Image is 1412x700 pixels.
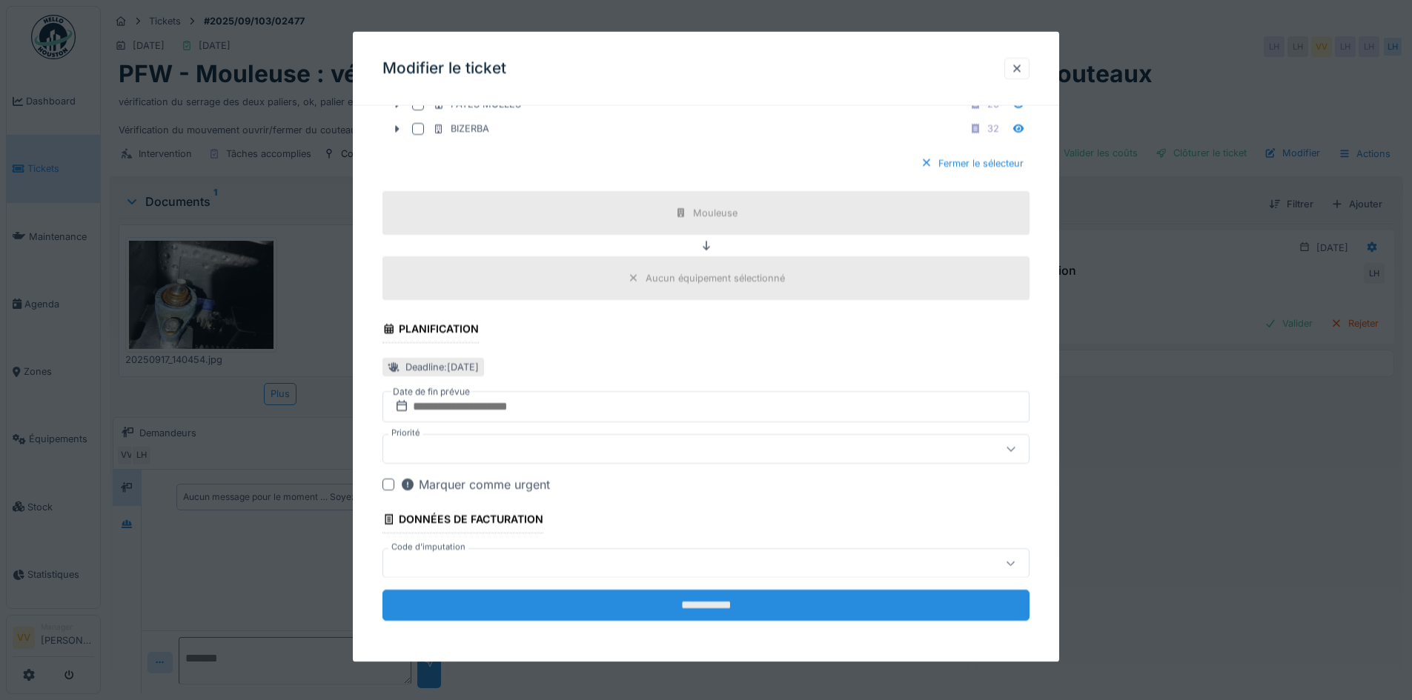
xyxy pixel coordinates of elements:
[987,121,999,136] div: 32
[987,97,999,111] div: 26
[382,59,506,78] h3: Modifier le ticket
[693,205,738,219] div: Mouleuse
[388,427,423,439] label: Priorité
[400,476,550,493] div: Marquer comme urgent
[915,153,1030,173] div: Fermer le sélecteur
[646,270,785,284] div: Aucun équipement sélectionné
[433,121,489,136] div: BIZERBA
[382,317,479,342] div: Planification
[391,384,471,400] label: Date de fin prévue
[433,97,521,111] div: PATES MOLLES
[382,508,543,533] div: Données de facturation
[388,541,468,553] label: Code d'imputation
[405,360,479,374] div: Deadline : [DATE]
